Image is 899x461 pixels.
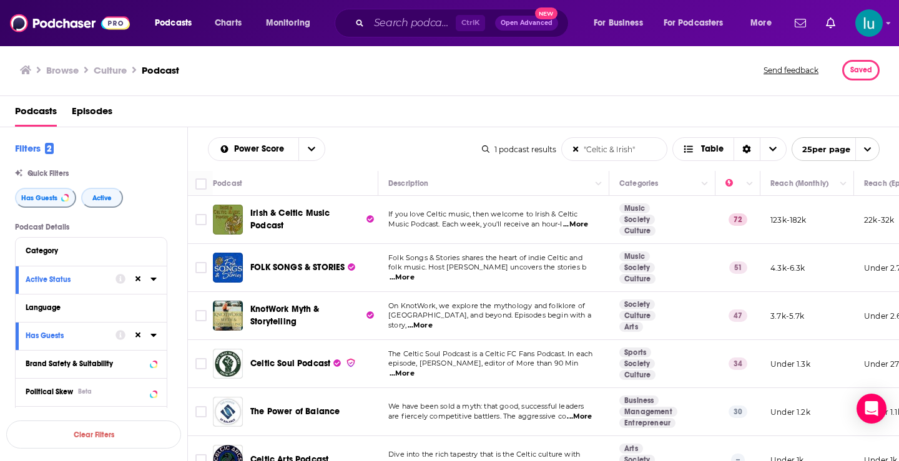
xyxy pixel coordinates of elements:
[6,420,181,449] button: Clear Filters
[146,13,208,33] button: open menu
[672,137,787,161] button: Choose View
[72,101,112,127] a: Episodes
[591,177,606,192] button: Column Actions
[656,13,742,33] button: open menu
[563,220,588,230] span: ...More
[388,176,428,191] div: Description
[195,358,207,369] span: Toggle select row
[26,303,149,312] div: Language
[585,13,659,33] button: open menu
[21,195,57,201] span: Has Guests
[213,253,243,283] a: FOLK SONGS & STORIES
[250,304,320,327] span: KnotWork Myth & Storytelling
[250,303,374,328] a: KnotWork Myth & Storytelling
[770,311,805,321] p: 3.7k-5.7k
[10,11,130,35] img: Podchaser - Follow, Share and Rate Podcasts
[790,12,811,34] a: Show notifications dropdown
[760,60,822,80] button: Send feedback
[346,9,581,37] div: Search podcasts, credits, & more...
[298,138,325,160] button: open menu
[701,145,724,153] span: Table
[92,195,112,201] span: Active
[208,137,325,161] h2: Choose List sort
[619,299,655,309] a: Society
[729,357,747,370] p: 34
[792,137,880,161] button: open menu
[495,16,558,31] button: Open AdvancedNew
[142,64,179,76] h3: Podcast
[26,359,146,368] div: Brand Safety & Suitability
[213,205,243,235] a: Irish & Celtic Music Podcast
[26,328,115,343] button: Has Guests
[734,138,760,160] div: Sort Direction
[26,356,157,371] button: Brand Safety & Suitability
[482,145,556,154] div: 1 podcast results
[213,301,243,331] img: KnotWork Myth & Storytelling
[15,223,167,231] p: Podcast Details
[697,177,712,192] button: Column Actions
[619,251,650,261] a: Music
[619,215,655,225] a: Society
[213,397,243,427] a: The Power of Balance
[250,261,355,274] a: FOLK SONGS & STORIES
[369,13,456,33] input: Search podcasts, credits, & more...
[388,220,562,228] span: Music Podcast. Each week, you'll receive an hour-l
[619,263,655,273] a: Society
[215,14,242,32] span: Charts
[619,347,651,357] a: Sports
[388,349,592,358] span: The Celtic Soul Podcast is a Celtic FC Fans Podcast. In each
[855,9,883,37] span: Logged in as lusodano
[26,243,157,258] button: Category
[619,395,659,405] a: Business
[26,275,107,284] div: Active Status
[46,64,79,76] a: Browse
[567,412,592,422] span: ...More
[619,418,675,428] a: Entrepreneur
[619,274,656,284] a: Culture
[836,177,851,192] button: Column Actions
[78,387,92,395] div: Beta
[619,359,655,369] a: Society
[26,246,149,255] div: Category
[94,64,127,76] h1: Culture
[26,384,157,399] button: Political SkewBeta
[250,208,330,231] span: Irish & Celtic Music Podcast
[250,358,330,369] span: Celtic Soul Podcast
[388,253,582,262] span: Folk Songs & Stories shares the heart of indie Celtic and
[346,357,356,368] img: verified Badge
[195,214,207,225] span: Toggle select row
[821,12,840,34] a: Show notifications dropdown
[390,369,415,379] span: ...More
[250,405,340,418] a: The Power of Balance
[619,203,650,213] a: Music
[45,143,54,154] span: 2
[855,9,883,37] img: User Profile
[619,370,656,380] a: Culture
[770,407,810,417] p: Under 1.2k
[266,14,310,32] span: Monitoring
[15,188,76,208] button: Has Guests
[729,213,747,226] p: 72
[864,215,894,225] p: 22k-32k
[209,145,298,153] button: open menu
[770,176,828,191] div: Reach (Monthly)
[619,176,658,191] div: Categories
[619,444,643,454] a: Arts
[195,310,207,321] span: Toggle select row
[15,101,57,127] a: Podcasts
[725,176,743,191] div: Power Score
[456,15,485,31] span: Ctrl K
[213,349,243,379] img: Celtic Soul Podcast
[792,140,850,159] span: 25 per page
[250,207,374,232] a: Irish & Celtic Music Podcast
[770,263,805,273] p: 4.3k-6.3k
[850,66,872,74] span: Saved
[26,271,115,287] button: Active Status
[388,359,579,367] span: episode, [PERSON_NAME], editor of More than 90 Min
